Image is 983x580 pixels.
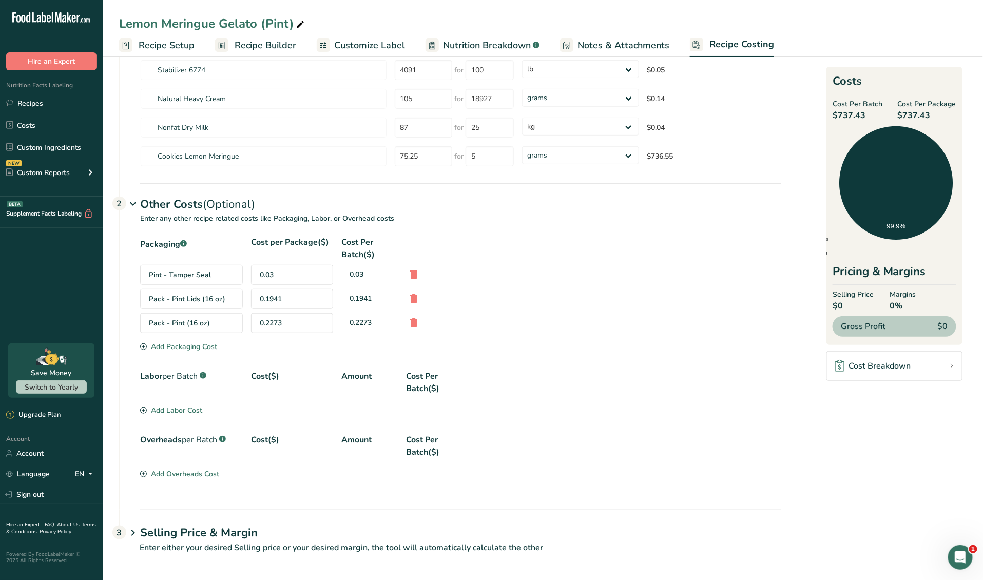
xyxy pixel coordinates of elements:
a: Recipe Costing [690,33,774,57]
div: Close [177,16,195,35]
div: Packaging [140,236,243,261]
span: for [454,151,464,162]
span: Switch to Yearly [25,382,78,392]
a: Cost Breakdown [826,351,962,381]
span: Recipe Costing [709,37,774,51]
div: Powered By FoodLabelMaker © 2025 All Rights Reserved [6,551,97,564]
div: 0.03 [341,265,398,284]
span: 1 [969,545,977,553]
img: Profile image for Reem [140,16,160,37]
div: Cost Breakdown [835,360,911,372]
a: Customize Label [317,34,405,57]
div: Cost Per Batch($) [406,434,462,458]
span: for [454,65,464,75]
div: Save Money [31,368,72,378]
img: logo [21,24,80,31]
div: Cost($) [251,434,333,458]
div: Amount [341,370,398,395]
div: Overheads [140,434,243,458]
div: Custom Reports [6,167,70,178]
div: 0.2273 [251,313,333,333]
span: Help [120,346,137,353]
span: for [454,93,464,104]
span: Recipe Builder [235,38,296,52]
a: Recipe Builder [215,34,296,57]
span: Recipe Setup [139,38,195,52]
span: Home [14,346,37,353]
span: Gross Profit [841,320,885,333]
div: Pricing & Margins [833,263,956,285]
img: Live Webinar: Canadian FoP Labeling [11,308,195,380]
div: Cost Per Batch($) [406,370,462,395]
a: Nutrition Breakdown [426,34,539,57]
a: Notes & Attachments [560,34,669,57]
div: Add Labor Cost [140,405,202,416]
span: Cost Per Batch [833,99,882,109]
div: 0.1941 [341,289,398,308]
div: Labor [140,370,243,395]
span: per Batch [162,371,198,382]
td: $0.14 [643,84,768,113]
div: Cost($) [251,370,333,395]
span: $0 [938,320,948,333]
span: Cost Per Package [898,99,956,109]
span: Nutrition Breakdown [443,38,531,52]
img: Profile image for Aya [101,16,121,37]
span: Search for help [21,181,83,192]
span: (Optional) [203,197,255,212]
a: Hire an Expert . [6,521,43,528]
p: Hi [PERSON_NAME] 👋 [21,73,185,108]
a: Language [6,465,50,483]
span: $737.43 [898,109,956,122]
a: About Us . [57,521,82,528]
td: $736.55 [643,142,768,170]
a: Recipe Setup [119,34,195,57]
span: Customize Label [334,38,405,52]
a: FAQ . [45,521,57,528]
button: Search for help [15,176,190,197]
div: Hire an Expert Services [15,279,190,298]
div: 0.1941 [251,289,333,309]
button: News [154,320,205,361]
span: News [170,346,189,353]
div: Live Webinar: Canadian FoP Labeling [10,308,195,438]
div: Add Overheads Cost [140,469,219,479]
img: Profile image for Rana [120,16,141,37]
span: $0 [833,300,874,312]
span: Messages [60,346,95,353]
p: Enter any other recipe related costs like Packaging, Labor, or Overhead costs [120,213,781,236]
h1: Selling Price & Margin [140,525,781,542]
div: BETA [7,201,23,207]
button: Hire an Expert [6,52,97,70]
span: Margins [890,289,916,300]
span: Selling Price [833,289,874,300]
div: How to Print Your Labels & Choose the Right Printer [15,220,190,249]
div: 0.03 [251,265,333,285]
div: Cost per Package($) [251,236,333,261]
button: Switch to Yearly [16,380,87,394]
div: 0.2273 [341,313,398,332]
div: Pack - Pint Lids (16 oz) [140,289,243,309]
span: $737.43 [833,109,882,122]
div: Hire an Expert Services [21,205,172,216]
span: Notes & Attachments [577,38,669,52]
div: 2 [112,197,126,210]
div: EN [75,468,97,480]
div: Send us a message [10,138,195,166]
span: Ingredients [798,237,829,242]
div: Send us a message [21,147,171,158]
div: Hire an Expert Services [21,283,172,294]
div: How to Print Your Labels & Choose the Right Printer [21,224,172,245]
div: Upgrade Plan [6,410,61,420]
button: Help [103,320,154,361]
a: Terms & Conditions . [6,521,96,535]
div: Pint - Tamper Seal [140,265,243,285]
td: $0.04 [643,113,768,142]
div: How Subscription Upgrades Work on [DOMAIN_NAME] [15,249,190,279]
div: Add Packaging Cost [140,341,217,352]
p: Enter either your desired Selling price or your desired margin, the tool will automatically calcu... [119,542,781,566]
div: Cost Per Batch($) [341,236,398,261]
span: 0% [890,300,916,312]
div: Hire an Expert Services [15,201,190,220]
span: for [454,122,464,133]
